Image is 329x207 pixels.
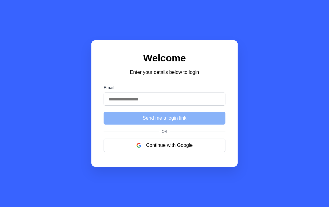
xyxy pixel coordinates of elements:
p: Enter your details below to login [104,69,225,76]
h1: Welcome [104,53,225,64]
img: google logo [136,143,141,148]
button: Continue with Google [104,139,225,152]
button: Send me a login link [104,112,225,125]
label: Email [104,85,225,90]
span: Or [159,129,170,134]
